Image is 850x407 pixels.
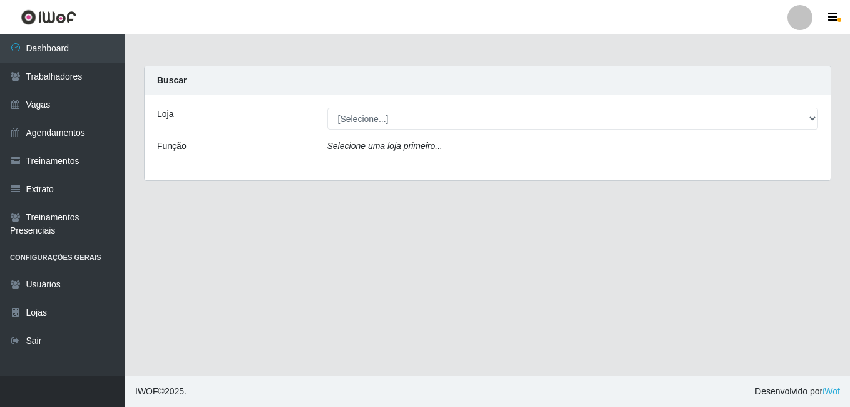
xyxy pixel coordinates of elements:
[135,385,187,398] span: © 2025 .
[157,75,187,85] strong: Buscar
[327,141,443,151] i: Selecione uma loja primeiro...
[135,386,158,396] span: IWOF
[21,9,76,25] img: CoreUI Logo
[157,108,173,121] label: Loja
[822,386,840,396] a: iWof
[157,140,187,153] label: Função
[755,385,840,398] span: Desenvolvido por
